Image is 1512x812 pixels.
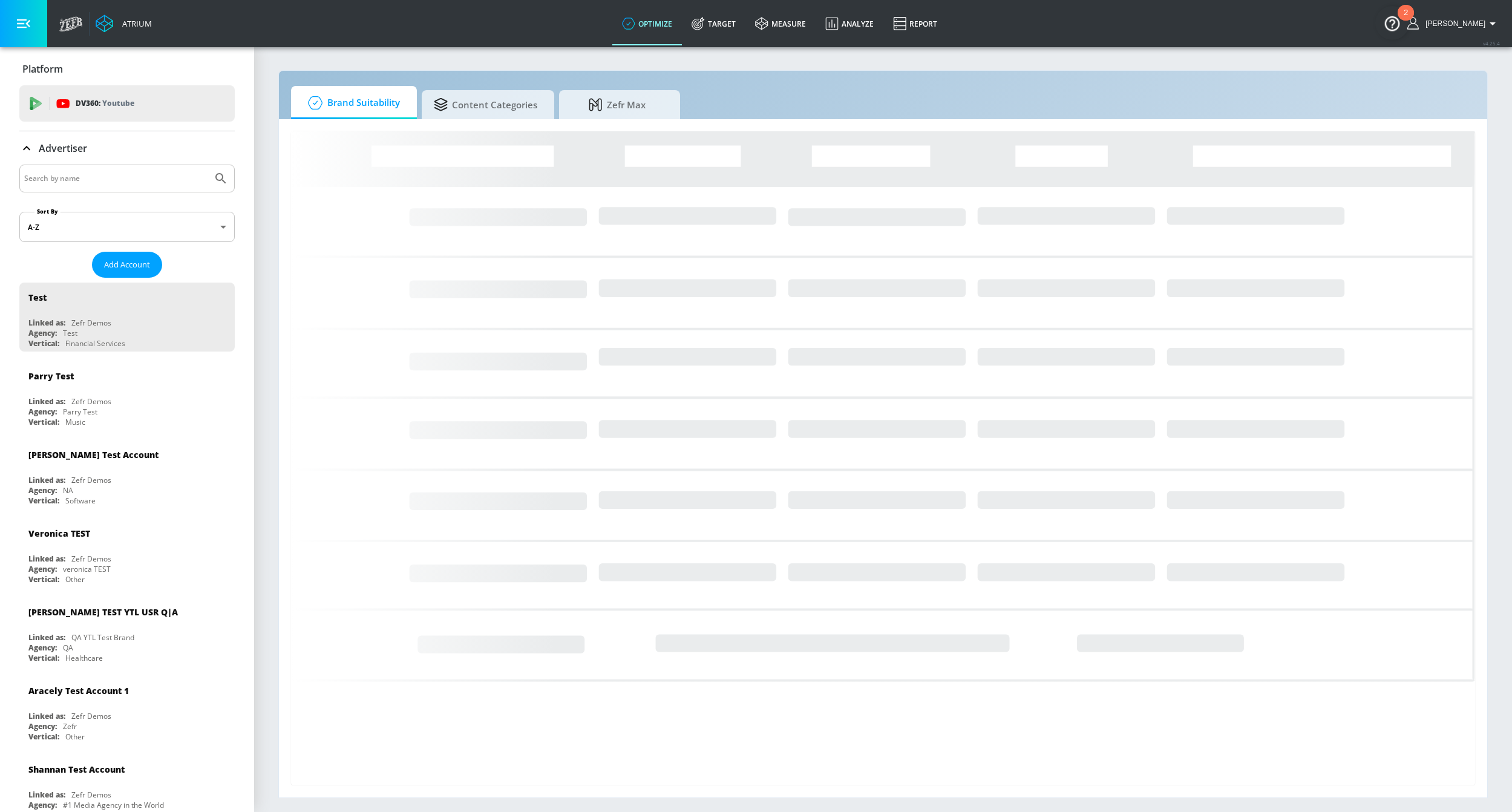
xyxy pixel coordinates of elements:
[28,292,47,303] div: Test
[28,449,159,460] div: [PERSON_NAME] Test Account
[28,800,57,810] div: Agency:
[19,361,235,430] div: Parry TestLinked as:Zefr DemosAgency:Parry TestVertical:Music
[71,711,111,721] div: Zefr Demos
[28,564,57,574] div: Agency:
[19,52,235,86] div: Platform
[28,643,57,653] div: Agency:
[39,142,87,155] p: Advertiser
[71,554,111,564] div: Zefr Demos
[63,564,111,574] div: veronica TEST
[28,764,125,775] div: Shannan Test Account
[102,97,134,110] p: Youtube
[19,440,235,509] div: [PERSON_NAME] Test AccountLinked as:Zefr DemosAgency:NAVertical:Software
[28,417,59,427] div: Vertical:
[96,15,152,33] a: Atrium
[612,2,682,45] a: optimize
[65,417,85,427] div: Music
[19,519,235,588] div: Veronica TESTLinked as:Zefr DemosAgency:veronica TESTVertical:Other
[19,676,235,745] div: Aracely Test Account 1Linked as:Zefr DemosAgency:ZefrVertical:Other
[303,88,400,117] span: Brand Suitability
[65,496,96,506] div: Software
[28,475,65,485] div: Linked as:
[28,554,65,564] div: Linked as:
[65,653,103,663] div: Healthcare
[63,328,77,338] div: Test
[19,131,235,165] div: Advertiser
[92,252,162,278] button: Add Account
[63,721,77,732] div: Zefr
[28,606,178,618] div: [PERSON_NAME] TEST YTL USR Q|A
[28,338,59,349] div: Vertical:
[63,407,97,417] div: Parry Test
[28,732,59,742] div: Vertical:
[28,711,65,721] div: Linked as:
[28,653,59,663] div: Vertical:
[19,85,235,122] div: DV360: Youtube
[28,685,129,696] div: Aracely Test Account 1
[71,632,134,643] div: QA YTL Test Brand
[28,496,59,506] div: Vertical:
[28,485,57,496] div: Agency:
[28,574,59,584] div: Vertical:
[19,283,235,352] div: TestLinked as:Zefr DemosAgency:TestVertical:Financial Services
[682,2,745,45] a: Target
[71,318,111,328] div: Zefr Demos
[28,632,65,643] div: Linked as:
[34,208,61,215] label: Sort By
[63,643,73,653] div: QA
[434,90,537,119] span: Content Categories
[19,212,235,242] div: A-Z
[63,800,164,810] div: #1 Media Agency in the World
[745,2,816,45] a: measure
[1483,40,1500,47] span: v 4.25.4
[28,790,65,800] div: Linked as:
[24,171,208,186] input: Search by name
[571,90,663,119] span: Zefr Max
[71,790,111,800] div: Zefr Demos
[28,407,57,417] div: Agency:
[65,732,85,742] div: Other
[28,328,57,338] div: Agency:
[28,721,57,732] div: Agency:
[1407,16,1500,31] button: [PERSON_NAME]
[76,97,134,110] p: DV360:
[117,18,152,29] div: Atrium
[28,528,90,539] div: Veronica TEST
[28,318,65,328] div: Linked as:
[1404,13,1408,28] div: 2
[1375,6,1409,40] button: Open Resource Center, 2 new notifications
[1421,19,1485,28] span: login as: shannon.belforti@zefr.com
[28,396,65,407] div: Linked as:
[71,396,111,407] div: Zefr Demos
[65,574,85,584] div: Other
[19,597,235,666] div: [PERSON_NAME] TEST YTL USR Q|ALinked as:QA YTL Test BrandAgency:QAVertical:Healthcare
[63,485,73,496] div: NA
[71,475,111,485] div: Zefr Demos
[104,258,150,272] span: Add Account
[28,370,74,382] div: Parry Test
[65,338,125,349] div: Financial Services
[22,62,63,76] p: Platform
[816,2,883,45] a: Analyze
[883,2,947,45] a: Report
